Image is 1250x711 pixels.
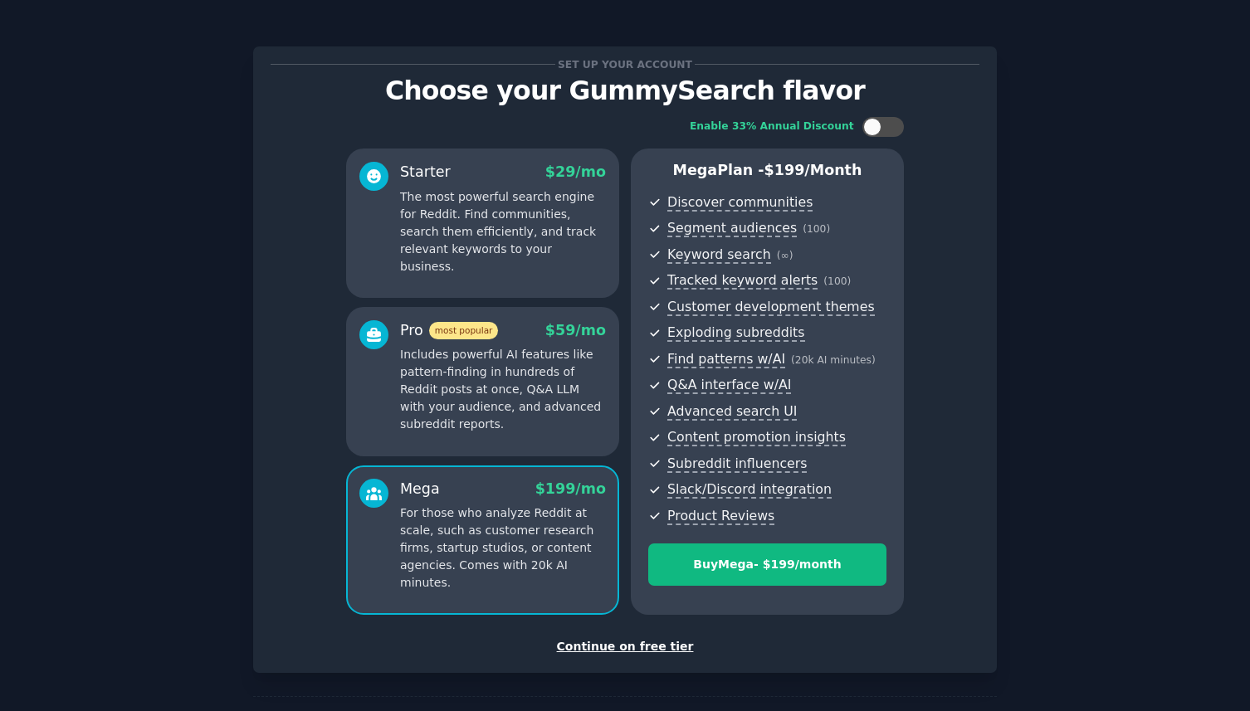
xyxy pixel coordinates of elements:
span: Find patterns w/AI [667,351,785,368]
span: Subreddit influencers [667,455,807,473]
p: The most powerful search engine for Reddit. Find communities, search them efficiently, and track ... [400,188,606,275]
span: Exploding subreddits [667,324,804,342]
div: Continue on free tier [271,638,979,655]
span: Slack/Discord integration [667,481,832,499]
span: Content promotion insights [667,429,846,446]
span: ( 100 ) [823,275,851,287]
span: Tracked keyword alerts [667,272,818,290]
div: Starter [400,162,451,183]
span: $ 29 /mo [545,163,606,180]
span: ( 100 ) [803,223,830,235]
span: ( ∞ ) [777,250,793,261]
span: Segment audiences [667,220,797,237]
p: Mega Plan - [648,160,886,181]
span: Q&A interface w/AI [667,377,791,394]
div: Buy Mega - $ 199 /month [649,556,886,573]
span: Set up your account [555,56,696,73]
span: ( 20k AI minutes ) [791,354,876,366]
span: Customer development themes [667,299,875,316]
p: Choose your GummySearch flavor [271,76,979,105]
button: BuyMega- $199/month [648,543,886,586]
p: For those who analyze Reddit at scale, such as customer research firms, startup studios, or conte... [400,504,606,592]
div: Enable 33% Annual Discount [690,119,854,134]
span: $ 59 /mo [545,322,606,338]
div: Pro [400,320,498,341]
span: Product Reviews [667,508,774,525]
span: $ 199 /mo [535,480,606,497]
span: $ 199 /month [764,162,862,178]
div: Mega [400,479,440,499]
span: Keyword search [667,246,771,264]
p: Includes powerful AI features like pattern-finding in hundreds of Reddit posts at once, Q&A LLM w... [400,346,606,433]
span: Advanced search UI [667,403,797,421]
span: most popular [429,322,499,339]
span: Discover communities [667,194,813,212]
